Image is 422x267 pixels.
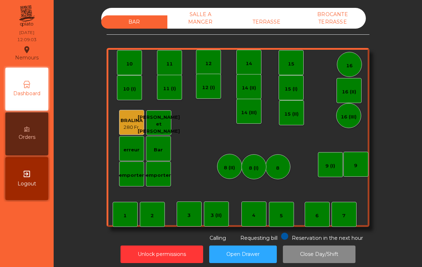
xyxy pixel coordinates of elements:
[325,162,335,170] div: 9 (I)
[292,235,363,241] span: Reservation in the next hour
[202,84,215,91] div: 12 (I)
[276,165,279,172] div: 8
[19,29,34,36] div: [DATE]
[18,180,36,188] span: Logout
[205,60,212,67] div: 12
[121,117,143,124] div: BRALINA
[209,246,277,263] button: Open Drawer
[240,235,278,241] span: Requesting bill
[341,113,357,121] div: 16 (III)
[123,146,139,154] div: erreur
[252,212,255,219] div: 4
[138,114,180,135] div: [PERSON_NAME] et [PERSON_NAME]
[15,44,39,62] div: Nemours
[315,212,319,219] div: 6
[121,246,203,263] button: Unlock permissions
[167,8,234,29] div: SALLE A MANGER
[342,212,345,219] div: 7
[241,109,257,116] div: 14 (III)
[242,84,256,92] div: 14 (II)
[163,85,176,92] div: 11 (I)
[23,45,31,54] i: location_on
[119,172,144,179] div: emporter
[18,4,35,29] img: qpiato
[342,88,356,96] div: 16 (II)
[101,15,167,29] div: BAR
[288,60,294,68] div: 15
[13,90,40,97] span: Dashboard
[123,86,136,93] div: 10 (I)
[146,172,171,179] div: emporter
[234,15,300,29] div: TERRASSE
[123,212,127,219] div: 1
[284,111,299,118] div: 15 (II)
[283,246,355,263] button: Close Day/Shift
[280,212,283,219] div: 5
[17,37,36,43] div: 12:09:03
[23,170,31,178] i: exit_to_app
[19,133,35,141] span: Orders
[187,212,191,219] div: 3
[346,62,353,69] div: 16
[166,60,173,68] div: 11
[224,164,235,171] div: 8 (II)
[126,60,133,68] div: 10
[300,8,366,29] div: BROCANTE TERRASSE
[246,60,252,67] div: 14
[210,235,226,241] span: Calling
[285,86,298,93] div: 15 (I)
[154,146,163,154] div: Bar
[151,212,154,219] div: 2
[354,162,357,169] div: 9
[211,212,222,219] div: 3 (II)
[249,165,259,172] div: 8 (I)
[121,124,143,131] div: 280 Fr.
